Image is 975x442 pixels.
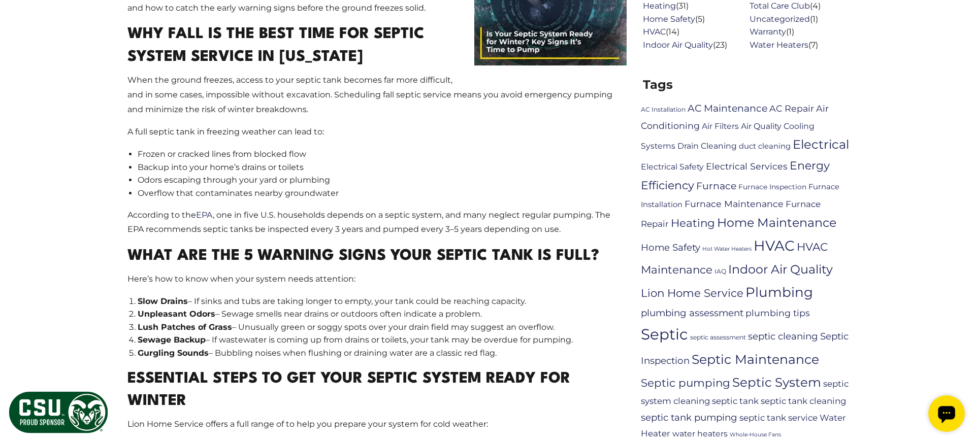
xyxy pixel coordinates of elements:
a: Home Maintenance (21 items) [717,215,836,230]
li: Overflow that contaminates nearby groundwater [138,187,627,200]
a: duct cleaning (7 items) [739,142,791,151]
a: Septic System (23 items) [732,375,821,390]
a: Electrical Services (10 items) [706,161,788,172]
a: AC Maintenance (12 items) [688,103,767,114]
li: (1) [750,25,848,39]
a: Indoor Air Quality (21 items) [728,262,833,277]
li: (23) [643,39,741,52]
a: Electrical (22 items) [793,137,849,152]
strong: Lush Patches of Grass [138,322,232,332]
a: septic system cleaning (9 items) [641,379,849,406]
a: Hot Water Heaters (4 items) [702,246,752,252]
a: Electrical Safety (8 items) [641,162,704,172]
a: Uncategorized [750,14,810,24]
a: plumbing tips (10 items) [745,308,810,318]
p: Here’s how to know when your system needs attention: [127,272,627,287]
a: Furnace Installation (7 items) [641,182,839,209]
a: Air Conditioning (10 items) [641,103,829,130]
a: plumbing assessment (11 items) [641,307,743,319]
li: Backup into your home’s drains or toilets [138,161,627,174]
li: Odors escaping through your yard or plumbing [138,174,627,187]
a: water heaters (8 items) [672,429,728,438]
a: Furnace (12 items) [696,180,736,192]
li: – If sinks and tubs are taking longer to empty, your tank could be reaching capacity. [138,295,627,308]
p: Lion Home Service offers a full range of to help you prepare your system for cold weather: [127,417,627,432]
a: Furnace Maintenance (10 items) [685,198,784,209]
li: – If wastewater is coming up from drains or toilets, your tank may be overdue for pumping. [138,333,627,347]
a: Septic Inspection (11 items) [641,330,849,366]
span: Tags [635,76,856,94]
p: According to the , one in five U.S. households depends on a septic system, and many neglect regul... [127,208,627,237]
a: Water Heater (9 items) [641,413,846,438]
a: AC Installation (5 items) [641,106,686,113]
a: Air Filters (8 items) [702,121,739,131]
li: Frozen or cracked lines from blocked flow [138,148,627,161]
a: Air Quality (8 items) [741,121,782,131]
a: EPA [196,210,213,220]
a: Home Safety (11 items) [641,242,700,253]
a: Heating [643,1,676,11]
a: Lion Home Service (16 items) [641,286,743,299]
a: Water Heaters [750,40,808,50]
li: (5) [643,13,741,26]
a: Septic (41 items) [641,325,688,343]
p: A full septic tank in freezing weather can lead to: [127,125,627,140]
a: Indoor Air Quality [643,40,713,50]
h2: What Are the 5 Warning Signs Your Septic Tank Is Full? [127,245,627,268]
a: AC Repair (10 items) [769,103,814,114]
a: Plumbing (28 items) [745,284,813,300]
a: Warranty [750,27,786,37]
a: Septic pumping (16 items) [641,376,730,389]
strong: Gurgling Sounds [138,348,209,358]
a: Whole-House Fans (4 items) [730,431,781,438]
a: septic tank cleaning (9 items) [761,396,846,406]
strong: Unpleasant Odors [138,309,215,319]
img: CSU Sponsor Badge [8,390,109,434]
a: septic tank (9 items) [712,396,759,406]
a: HVAC (34 items) [754,237,795,254]
li: – Unusually green or soggy spots over your drain field may suggest an overflow. [138,321,627,334]
a: septic cleaning (11 items) [748,330,818,342]
strong: Slow Drains [138,296,188,306]
li: (1) [750,13,848,26]
a: Heating (16 items) [671,216,715,229]
li: (7) [750,39,848,52]
a: Home Safety [643,14,695,24]
h2: Why Fall Is the Best Time for Septic System Service in [US_STATE] [127,23,627,69]
a: HVAC [643,27,666,37]
li: (14) [643,25,741,39]
li: – Bubbling noises when flushing or draining water are a classic red flag. [138,347,627,360]
a: Total Care Club [750,1,810,11]
strong: Sewage Backup [138,335,206,345]
p: When the ground freezes, access to your septic tank becomes far more difficult, and in some cases... [127,73,627,117]
a: Septic Maintenance (25 items) [692,352,819,367]
a: septic assessment (5 items) [690,333,746,341]
a: Drain Cleaning (8 items) [677,141,737,151]
a: Furnace Inspection (6 items) [738,183,806,191]
div: Open chat widget [4,4,41,41]
a: Furnace Repair (9 items) [641,199,821,229]
h2: Essential Steps to Get Your Septic System Ready for Winter [127,368,627,414]
li: – Sewage smells near drains or outdoors often indicate a problem. [138,308,627,321]
a: IAQ (5 items) [714,267,726,275]
a: septic tank service (9 items) [739,413,818,423]
a: septic tank pumping (11 items) [641,412,737,423]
